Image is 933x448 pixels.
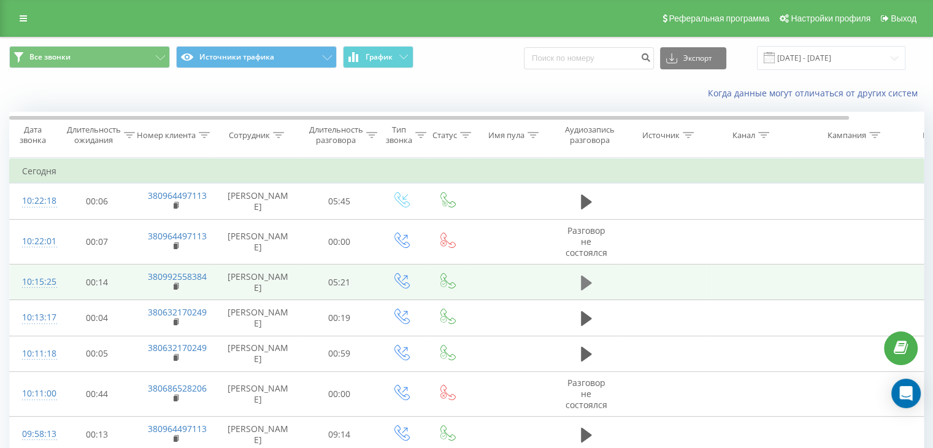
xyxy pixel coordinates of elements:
[301,336,378,371] td: 00:59
[148,306,207,318] a: 380632170249
[215,300,301,336] td: [PERSON_NAME]
[309,125,363,145] div: Длительность разговора
[891,379,921,408] div: Open Intercom Messenger
[566,377,607,411] span: Разговор не состоялся
[59,300,136,336] td: 00:04
[343,46,413,68] button: График
[22,270,47,294] div: 10:15:25
[22,189,47,213] div: 10:22:18
[148,271,207,282] a: 380992558384
[137,130,196,141] div: Номер клиента
[148,190,207,201] a: 380964497113
[59,371,136,417] td: 00:44
[301,219,378,265] td: 00:00
[708,87,924,99] a: Когда данные могут отличаться от других систем
[827,130,866,141] div: Кампания
[301,265,378,300] td: 05:21
[642,130,680,141] div: Источник
[301,300,378,336] td: 00:19
[59,265,136,300] td: 00:14
[67,125,121,145] div: Длительность ожидания
[148,230,207,242] a: 380964497113
[669,14,769,23] span: Реферальная программа
[566,225,607,258] span: Разговор не состоялся
[10,125,55,145] div: Дата звонка
[148,423,207,434] a: 380964497113
[386,125,412,145] div: Тип звонка
[660,47,726,69] button: Экспорт
[59,336,136,371] td: 00:05
[22,342,47,366] div: 10:11:18
[215,265,301,300] td: [PERSON_NAME]
[488,130,524,141] div: Имя пула
[59,183,136,219] td: 00:06
[22,422,47,446] div: 09:58:13
[148,382,207,394] a: 380686528206
[791,14,870,23] span: Настройки профиля
[366,53,393,61] span: График
[22,306,47,330] div: 10:13:17
[215,183,301,219] td: [PERSON_NAME]
[215,219,301,265] td: [PERSON_NAME]
[891,14,916,23] span: Выход
[215,371,301,417] td: [PERSON_NAME]
[301,371,378,417] td: 00:00
[59,219,136,265] td: 00:07
[560,125,620,145] div: Аудиозапись разговора
[176,46,337,68] button: Источники трафика
[432,130,457,141] div: Статус
[524,47,654,69] input: Поиск по номеру
[9,46,170,68] button: Все звонки
[148,342,207,353] a: 380632170249
[215,336,301,371] td: [PERSON_NAME]
[22,230,47,253] div: 10:22:01
[732,130,755,141] div: Канал
[301,183,378,219] td: 05:45
[29,52,71,62] span: Все звонки
[229,130,270,141] div: Сотрудник
[22,382,47,406] div: 10:11:00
